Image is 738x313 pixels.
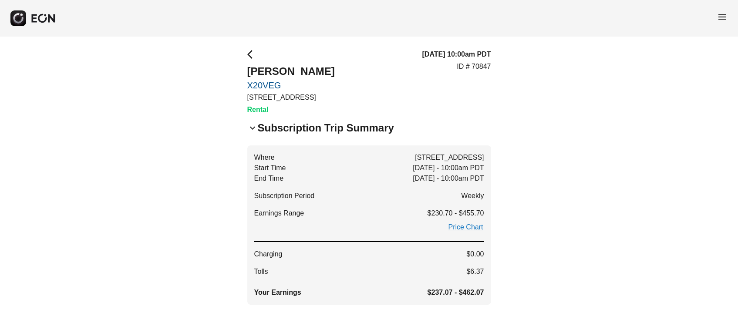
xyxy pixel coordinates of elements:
[254,173,284,184] span: End Time
[413,173,484,184] span: [DATE] - 10:00am PDT
[247,64,335,78] h2: [PERSON_NAME]
[254,152,275,163] span: Where
[457,61,491,72] p: ID # 70847
[415,152,484,163] span: [STREET_ADDRESS]
[428,287,484,298] span: $237.07 - $462.07
[466,249,484,259] span: $0.00
[254,191,315,201] span: Subscription Period
[254,163,286,173] span: Start Time
[413,163,484,173] span: [DATE] - 10:00am PDT
[254,266,268,277] span: Tolls
[254,208,304,219] span: Earnings Range
[247,49,258,60] span: arrow_back_ios
[247,80,335,91] a: X20VEG
[254,287,301,298] span: Your Earnings
[247,104,335,115] h3: Rental
[422,49,491,60] h3: [DATE] 10:00am PDT
[466,266,484,277] span: $6.37
[447,222,484,232] a: Price Chart
[247,123,258,133] span: keyboard_arrow_down
[258,121,394,135] h2: Subscription Trip Summary
[247,145,491,305] button: Where[STREET_ADDRESS]Start Time[DATE] - 10:00am PDTEnd Time[DATE] - 10:00am PDTSubscription Perio...
[428,208,484,219] span: $230.70 - $455.70
[247,92,335,103] p: [STREET_ADDRESS]
[717,12,728,22] span: menu
[461,191,484,201] span: Weekly
[254,249,283,259] span: Charging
